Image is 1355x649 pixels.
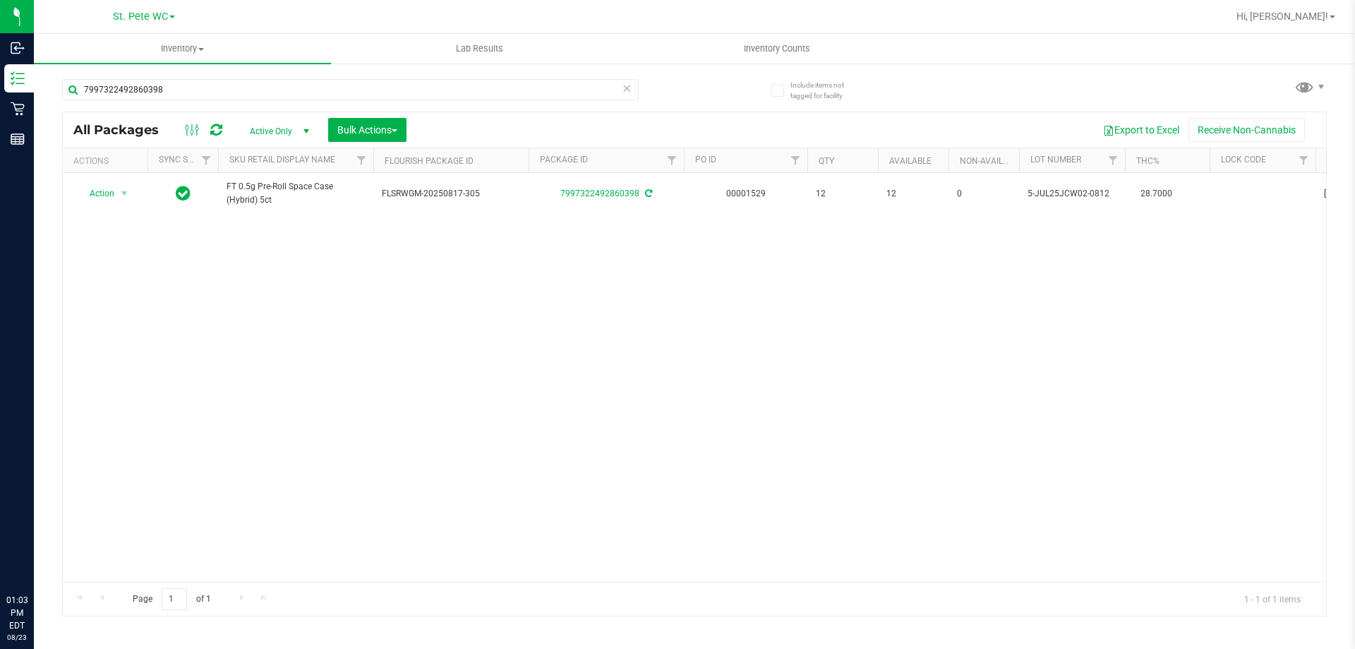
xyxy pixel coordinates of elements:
[960,156,1023,166] a: Non-Available
[1221,155,1266,165] a: Lock Code
[34,34,331,64] a: Inventory
[816,187,869,201] span: 12
[113,11,168,23] span: St. Pete WC
[162,588,187,610] input: 1
[1236,11,1328,22] span: Hi, [PERSON_NAME]!
[229,155,335,165] a: Sku Retail Display Name
[11,71,25,85] inline-svg: Inventory
[337,124,397,136] span: Bulk Actions
[382,187,520,201] span: FLSRWGM-20250817-305
[73,122,173,138] span: All Packages
[1188,118,1305,142] button: Receive Non-Cannabis
[622,79,632,97] span: Clear
[11,102,25,116] inline-svg: Retail
[560,189,639,198] a: 7997322492860398
[62,79,639,100] input: Search Package ID, Item Name, SKU, Lot or Part Number...
[176,184,191,203] span: In Sync
[1292,148,1315,172] a: Filter
[661,148,684,172] a: Filter
[121,588,222,610] span: Page of 1
[695,155,716,165] a: PO ID
[73,156,142,166] div: Actions
[1136,156,1160,166] a: THC%
[11,41,25,55] inline-svg: Inbound
[1133,184,1179,204] span: 28.7000
[790,80,861,101] span: Include items not tagged for facility
[889,156,932,166] a: Available
[726,189,766,198] a: 00001529
[957,187,1011,201] span: 0
[227,180,365,207] span: FT 0.5g Pre-Roll Space Case (Hybrid) 5ct
[6,594,28,632] p: 01:03 PM EDT
[1094,118,1188,142] button: Export to Excel
[628,34,925,64] a: Inventory Counts
[725,42,829,55] span: Inventory Counts
[331,34,628,64] a: Lab Results
[385,156,474,166] a: Flourish Package ID
[819,156,834,166] a: Qty
[1030,155,1081,165] a: Lot Number
[6,632,28,643] p: 08/23
[195,148,218,172] a: Filter
[159,155,213,165] a: Sync Status
[784,148,807,172] a: Filter
[1102,148,1125,172] a: Filter
[328,118,406,142] button: Bulk Actions
[42,534,59,551] iframe: Resource center unread badge
[34,42,331,55] span: Inventory
[350,148,373,172] a: Filter
[11,132,25,146] inline-svg: Reports
[1233,588,1312,609] span: 1 - 1 of 1 items
[886,187,940,201] span: 12
[437,42,522,55] span: Lab Results
[77,184,115,203] span: Action
[116,184,133,203] span: select
[540,155,588,165] a: Package ID
[14,536,56,578] iframe: Resource center
[643,189,652,198] span: Sync from Compliance System
[1028,187,1116,201] span: 5-JUL25JCW02-0812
